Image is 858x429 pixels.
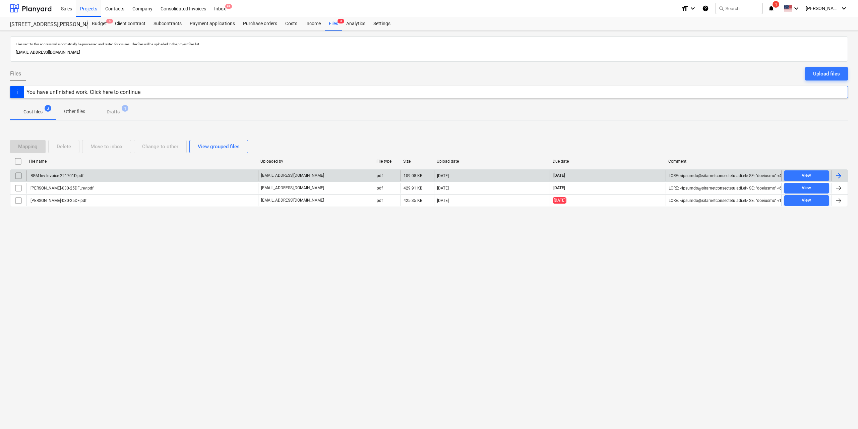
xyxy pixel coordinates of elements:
a: Payment applications [186,17,239,31]
p: [EMAIL_ADDRESS][DOMAIN_NAME] [261,198,324,203]
button: Upload files [805,67,848,81]
div: Uploaded by [260,159,371,164]
div: 109.08 KB [404,173,422,178]
span: [DATE] [553,197,566,204]
button: View [784,195,829,206]
div: [PERSON_NAME]-030-25DF_rev.pdf [29,186,94,191]
span: [DATE] [553,173,566,178]
div: [STREET_ADDRESS][PERSON_NAME] [10,21,80,28]
div: Comment [668,159,779,164]
div: RGM Inv Invoice 221701D.pdf [29,173,83,178]
p: Files sent to this address will automatically be processed and tested for viruses. The files will... [16,42,842,46]
span: 3 [45,105,51,112]
div: pdf [377,198,383,203]
div: pdf [377,173,383,178]
span: 1 [122,105,128,112]
p: Other files [64,108,85,115]
div: View [802,197,811,204]
a: Subcontracts [149,17,186,31]
button: View grouped files [189,140,248,153]
p: [EMAIL_ADDRESS][DOMAIN_NAME] [261,185,324,191]
p: [EMAIL_ADDRESS][DOMAIN_NAME] [261,173,324,178]
div: pdf [377,186,383,191]
div: File type [376,159,398,164]
div: Files [325,17,342,31]
div: [DATE] [437,198,449,203]
div: Due date [553,159,663,164]
div: Size [403,159,431,164]
p: Drafts [107,108,120,115]
a: Client contract [111,17,149,31]
a: Costs [281,17,301,31]
div: 429.91 KB [404,186,422,191]
span: 9+ [225,4,232,9]
div: [DATE] [437,173,449,178]
div: View grouped files [198,142,240,151]
div: View [802,184,811,192]
div: View [802,172,811,179]
span: 3 [338,19,344,23]
iframe: Chat Widget [824,397,858,429]
div: Upload files [813,69,840,78]
p: [EMAIL_ADDRESS][DOMAIN_NAME] [16,49,842,56]
button: View [784,183,829,194]
span: 4 [106,19,113,23]
div: File name [29,159,255,164]
a: Income [301,17,325,31]
a: Settings [369,17,394,31]
a: Purchase orders [239,17,281,31]
a: Budget4 [88,17,111,31]
div: Upload date [437,159,547,164]
button: View [784,170,829,181]
div: [DATE] [437,186,449,191]
div: You have unfinished work. Click here to continue [26,89,140,95]
a: Analytics [342,17,369,31]
a: Files3 [325,17,342,31]
span: Files [10,70,21,78]
span: [DATE] [553,185,566,191]
div: 425.35 KB [404,198,422,203]
div: Budget [88,17,111,31]
p: Cost files [23,108,43,115]
div: [PERSON_NAME]-030-25DF.pdf [29,198,86,203]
